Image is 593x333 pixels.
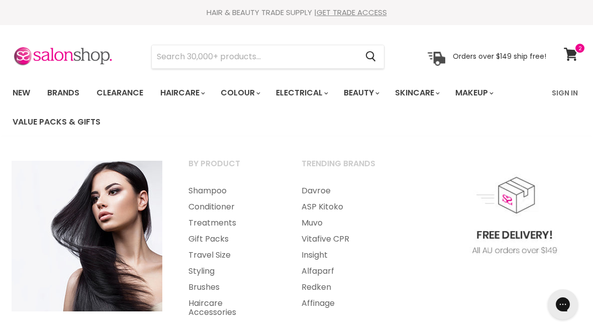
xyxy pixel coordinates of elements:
[289,183,400,311] ul: Main menu
[289,215,400,231] a: Muvo
[176,199,287,215] a: Conditioner
[176,231,287,247] a: Gift Packs
[5,112,108,133] a: Value Packs & Gifts
[546,82,584,103] a: Sign In
[543,286,583,323] iframe: Gorgias live chat messenger
[89,82,151,103] a: Clearance
[176,183,287,320] ul: Main menu
[289,231,400,247] a: Vitafive CPR
[152,45,357,68] input: Search
[151,45,384,69] form: Product
[317,7,387,18] a: GET TRADE ACCESS
[176,263,287,279] a: Styling
[336,82,385,103] a: Beauty
[176,156,287,181] a: By Product
[357,45,384,68] button: Search
[176,247,287,263] a: Travel Size
[5,78,546,137] ul: Main menu
[289,263,400,279] a: Alfaparf
[289,199,400,215] a: ASP Kitoko
[448,82,500,103] a: Makeup
[176,215,287,231] a: Treatments
[289,295,400,311] a: Affinage
[5,82,38,103] a: New
[453,52,546,61] p: Orders over $149 ship free!
[213,82,266,103] a: Colour
[387,82,446,103] a: Skincare
[176,183,287,199] a: Shampoo
[176,279,287,295] a: Brushes
[176,295,287,320] a: Haircare Accessories
[289,156,400,181] a: Trending Brands
[268,82,334,103] a: Electrical
[289,183,400,199] a: Davroe
[153,82,211,103] a: Haircare
[40,82,87,103] a: Brands
[289,247,400,263] a: Insight
[289,279,400,295] a: Redken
